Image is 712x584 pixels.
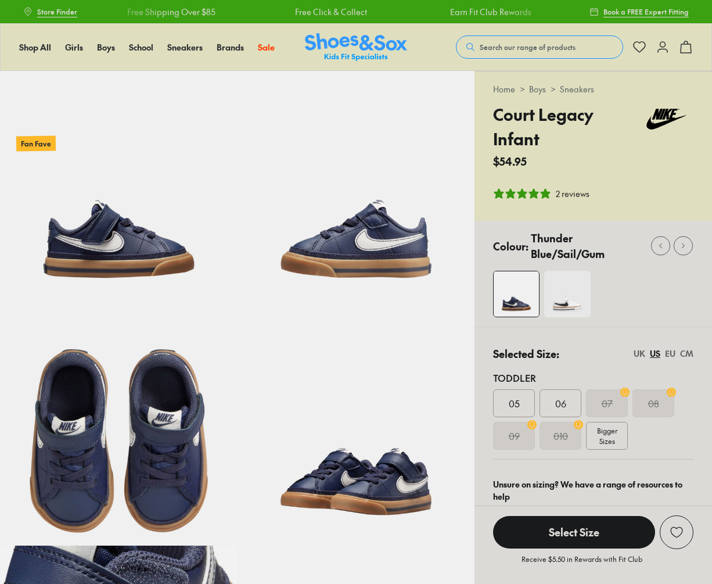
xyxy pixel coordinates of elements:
[493,102,639,151] h4: Court Legacy Infant
[529,83,546,95] a: Boys
[106,6,194,18] a: Free Shipping Over $85
[639,102,693,136] img: Vendor logo
[493,516,655,549] span: Select Size
[493,346,559,361] p: Selected Size:
[509,396,520,410] span: 05
[217,41,244,53] a: Brands
[37,6,77,17] span: Store Finder
[480,42,576,52] span: Search our range of products
[556,188,589,200] div: 2 reviews
[680,347,693,360] div: CM
[258,41,275,53] a: Sale
[597,425,617,446] span: Bigger Sizes
[23,1,77,22] a: Store Finder
[555,396,566,410] span: 06
[509,429,520,443] s: 09
[305,33,407,62] a: Shoes & Sox
[493,188,589,200] button: 5 stars, 2 ratings
[522,554,642,575] p: Receive $5.50 in Rewards with Fit Club
[589,1,689,22] a: Book a FREE Expert Fitting
[560,83,594,95] a: Sneakers
[456,35,623,59] button: Search our range of products
[274,6,346,18] a: Free Click & Collect
[429,6,510,18] a: Earn Fit Club Rewards
[660,515,693,549] button: Add to Wishlist
[238,309,475,546] img: 7-533770_1
[65,41,83,53] a: Girls
[493,83,515,95] a: Home
[634,347,645,360] div: UK
[16,135,56,151] p: Fan Fave
[238,71,475,309] img: 5-533768_1
[305,33,407,62] img: SNS_Logo_Responsive.svg
[129,41,153,53] a: School
[531,230,642,261] p: Thunder Blue/Sail/Gum
[19,41,51,53] a: Shop All
[665,347,675,360] div: EU
[648,396,659,410] s: 08
[494,271,539,317] img: 4-533767_1
[493,478,693,503] div: Unsure on sizing? We have a range of resources to help
[603,6,689,17] span: Book a FREE Expert Fitting
[650,347,660,360] div: US
[97,41,115,53] a: Boys
[544,271,591,317] img: 11_1
[493,371,693,385] div: Toddler
[167,41,203,53] a: Sneakers
[493,83,693,95] div: > >
[493,238,528,254] p: Colour:
[553,429,568,443] s: 010
[602,396,613,410] s: 07
[493,153,527,169] span: $54.95
[493,515,655,549] button: Select Size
